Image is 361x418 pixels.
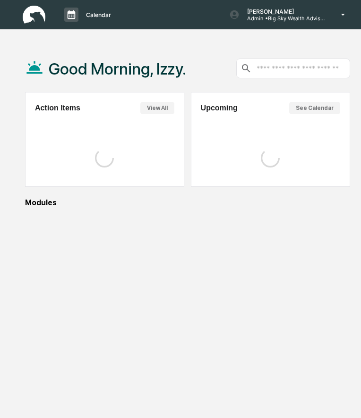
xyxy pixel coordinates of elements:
div: Modules [25,198,350,207]
button: See Calendar [289,102,340,114]
h2: Upcoming [201,104,238,112]
h2: Action Items [35,104,80,112]
p: Admin • Big Sky Wealth Advisors [240,15,327,22]
img: logo [23,6,45,24]
h1: Good Morning, Izzy. [49,59,186,78]
p: [PERSON_NAME] [240,8,327,15]
button: View All [140,102,174,114]
p: Calendar [78,11,116,18]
